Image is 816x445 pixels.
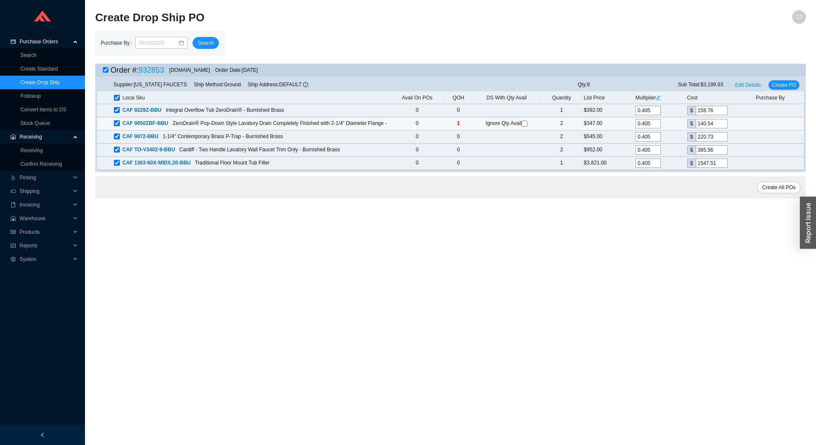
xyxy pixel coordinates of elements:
[635,94,683,102] div: Multiplier
[472,92,541,104] th: DS With Qty Avail
[390,92,445,104] th: Avail On POs
[457,160,460,166] span: 0
[10,39,16,44] span: credit-card
[248,82,308,88] span: Ship Address: DEFAULT
[20,198,71,212] span: Invoicing
[416,133,419,139] span: 0
[10,243,16,248] span: fund
[166,107,284,113] span: Integral Overflow Tub ZeroDrain® - Burnished Brass
[582,130,634,144] td: $545.00
[541,157,582,170] td: 1
[20,212,71,225] span: Warehouse
[198,39,214,47] span: Search
[416,107,419,113] span: 0
[20,171,71,184] span: Picking
[122,133,159,139] span: CAF 9072-BBU
[139,39,178,47] input: 08/19/2025
[457,133,460,139] span: 0
[754,92,804,104] th: Purchase By
[139,66,164,74] a: 932853
[656,95,661,100] span: edit
[687,106,696,115] div: $
[416,160,419,166] span: 0
[20,184,71,198] span: Shipping
[582,157,634,170] td: $3,821.00
[101,37,135,49] label: Purchase By
[169,66,210,74] div: [DOMAIN_NAME]
[10,202,16,207] span: book
[687,145,696,155] div: $
[416,147,419,153] span: 0
[678,80,723,90] span: Sub Total: $3,199.93
[122,94,145,102] span: Local Sku
[457,120,460,126] span: 1
[179,147,340,153] span: Cardiff - Two Handle Lavatory Wall Faucet Trim Only - Burnished Brass
[732,80,765,90] button: Edit Details
[20,52,37,58] a: Search
[95,10,628,25] h2: Create Drop Ship PO
[122,107,161,113] span: CAF 9229Z-BBU
[541,117,582,130] td: 2
[122,147,175,153] span: CAF TO-V3402-9-BBU
[541,144,582,157] td: 2
[768,80,799,90] button: Create PO
[762,183,796,192] span: Create All POs
[457,147,460,153] span: 0
[20,252,71,266] span: System
[195,160,270,166] span: Traditional Floor Mount Tub Filler
[10,257,16,262] span: setting
[20,225,71,239] span: Products
[796,10,802,24] span: TJ
[303,82,308,87] span: info-circle
[110,64,164,77] div: Order #:
[215,66,258,74] div: Order Date: [DATE]
[445,92,472,104] th: QOH
[113,82,187,88] span: Supplier: [US_STATE] FAUCETS
[20,35,71,48] span: Purchase Orders
[20,79,60,85] a: Create Drop Ship
[582,92,634,104] th: List Price
[486,120,528,126] span: Ignore Qty Avail
[20,107,66,113] a: Convert Items to DS
[687,132,696,142] div: $
[541,104,582,117] td: 1
[20,120,50,126] a: Stock Queue
[20,130,71,144] span: Receiving
[686,92,754,104] th: Cost
[40,432,45,437] span: left
[122,120,168,126] span: CAF 9050ZBF-BBU
[582,144,634,157] td: $952.00
[578,80,590,90] span: Qty: 8
[20,161,62,167] a: Confirm Receiving
[20,93,41,99] a: Followup
[194,82,241,88] span: Ship Method: Ground
[735,81,761,89] span: Edit Details
[416,120,419,126] span: 0
[457,107,460,113] span: 0
[193,37,219,49] button: Search
[173,120,425,126] span: ZeroDrain® Pop-Down Style Lavatory Drain Completely Finished with 2-1/4" Diameter Flange - Burnis...
[20,66,58,72] a: Create Standard
[122,160,191,166] span: CAF 1303-60X-MIDX.20-BBU
[772,81,796,89] span: Create PO
[541,92,582,104] th: Quantity
[582,117,634,130] td: $347.00
[582,104,634,117] td: $392.00
[20,239,71,252] span: Reports
[20,147,43,153] a: Receiving
[687,119,696,128] div: $
[541,130,582,144] td: 2
[757,181,801,193] button: Create All POs
[687,159,696,168] div: $
[10,230,16,235] span: read
[163,133,283,139] span: 1-1/4" Contemporary Brass P-Trap - Burnished Brass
